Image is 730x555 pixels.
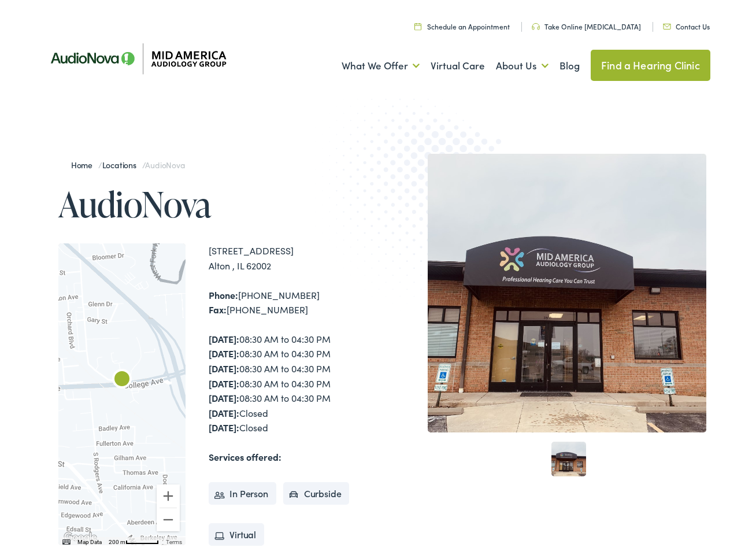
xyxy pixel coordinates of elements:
[283,479,350,502] li: Curbside
[209,373,239,386] strong: [DATE]:
[109,535,125,542] span: 200 m
[414,18,510,28] a: Schedule an Appointment
[77,535,102,543] button: Map Data
[62,535,71,543] button: Keyboard shortcuts
[559,41,580,84] a: Blog
[157,505,180,528] button: Zoom out
[209,520,264,543] li: Virtual
[209,329,239,342] strong: [DATE]:
[209,447,281,460] strong: Services offered:
[209,343,239,356] strong: [DATE]:
[209,240,370,269] div: [STREET_ADDRESS] Alton , IL 62002
[209,299,227,312] strong: Fax:
[663,18,710,28] a: Contact Us
[209,388,239,401] strong: [DATE]:
[591,46,710,77] a: Find a Hearing Clinic
[414,19,421,27] img: utility icon
[209,328,370,432] div: 08:30 AM to 04:30 PM 08:30 AM to 04:30 PM 08:30 AM to 04:30 PM 08:30 AM to 04:30 PM 08:30 AM to 0...
[145,156,184,167] span: AudioNova
[102,156,142,167] a: Locations
[108,363,136,391] div: AudioNova
[209,479,276,502] li: In Person
[551,438,586,473] a: 1
[209,285,238,298] strong: Phone:
[105,534,162,542] button: Map Scale: 200 m per 54 pixels
[166,535,182,542] a: Terms (opens in new tab)
[209,284,370,314] div: [PHONE_NUMBER] [PHONE_NUMBER]
[342,41,420,84] a: What We Offer
[71,156,185,167] span: / /
[71,156,98,167] a: Home
[532,20,540,27] img: utility icon
[431,41,485,84] a: Virtual Care
[209,358,239,371] strong: [DATE]:
[496,41,549,84] a: About Us
[61,527,99,542] a: Open this area in Google Maps (opens a new window)
[157,481,180,504] button: Zoom in
[58,182,370,220] h1: AudioNova
[532,18,641,28] a: Take Online [MEDICAL_DATA]
[61,527,99,542] img: Google
[663,20,671,26] img: utility icon
[209,403,239,416] strong: [DATE]:
[209,417,239,430] strong: [DATE]:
